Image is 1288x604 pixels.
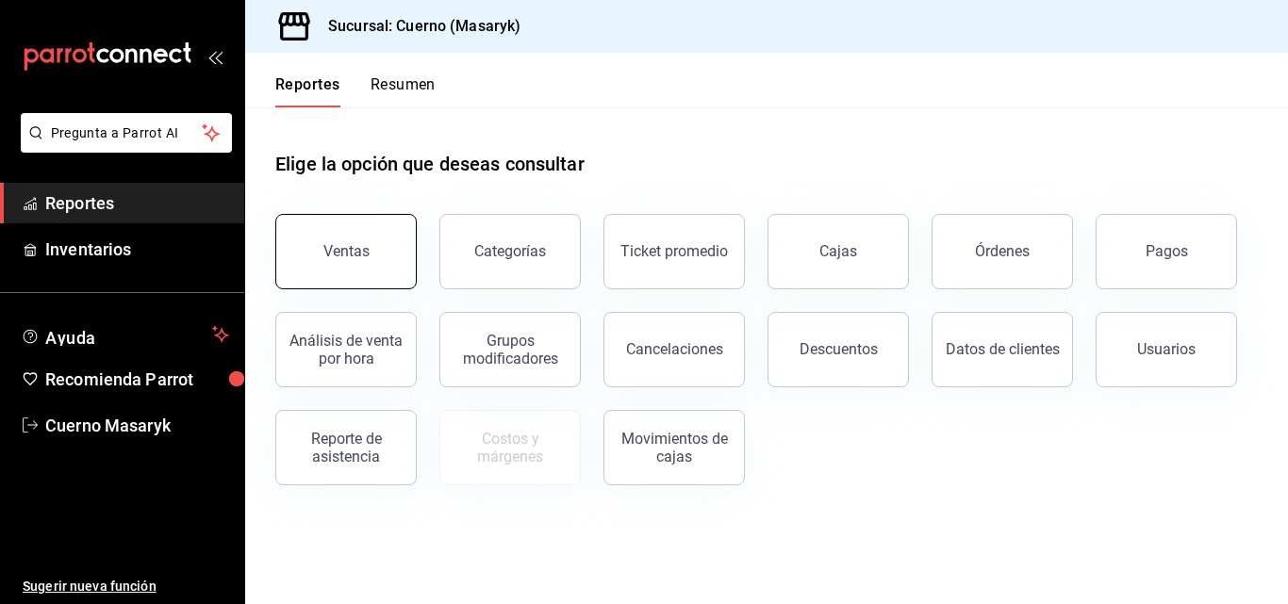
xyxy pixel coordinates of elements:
[819,240,858,263] div: Cajas
[603,410,745,485] button: Movimientos de cajas
[800,340,878,358] div: Descuentos
[45,413,229,438] span: Cuerno Masaryk
[616,430,733,465] div: Movimientos de cajas
[371,75,436,107] button: Resumen
[23,577,229,596] span: Sugerir nueva función
[768,214,909,289] a: Cajas
[1146,242,1188,260] div: Pagos
[439,312,581,387] button: Grupos modificadores
[313,15,520,38] h3: Sucursal: Cuerno (Masaryk)
[275,214,417,289] button: Ventas
[275,312,417,387] button: Análisis de venta por hora
[620,242,728,260] div: Ticket promedio
[603,214,745,289] button: Ticket promedio
[21,113,232,153] button: Pregunta a Parrot AI
[275,150,585,178] h1: Elige la opción que deseas consultar
[275,75,436,107] div: navigation tabs
[626,340,723,358] div: Cancelaciones
[439,410,581,485] button: Contrata inventarios para ver este reporte
[45,190,229,216] span: Reportes
[13,137,232,156] a: Pregunta a Parrot AI
[51,123,203,143] span: Pregunta a Parrot AI
[1137,340,1196,358] div: Usuarios
[45,367,229,392] span: Recomienda Parrot
[288,430,405,465] div: Reporte de asistencia
[439,214,581,289] button: Categorías
[975,242,1030,260] div: Órdenes
[288,332,405,367] div: Análisis de venta por hora
[452,332,569,367] div: Grupos modificadores
[932,312,1073,387] button: Datos de clientes
[207,49,223,64] button: open_drawer_menu
[323,242,370,260] div: Ventas
[474,242,546,260] div: Categorías
[275,75,340,107] button: Reportes
[45,237,229,262] span: Inventarios
[946,340,1060,358] div: Datos de clientes
[45,323,205,346] span: Ayuda
[768,312,909,387] button: Descuentos
[603,312,745,387] button: Cancelaciones
[932,214,1073,289] button: Órdenes
[1096,214,1237,289] button: Pagos
[1096,312,1237,387] button: Usuarios
[452,430,569,465] div: Costos y márgenes
[275,410,417,485] button: Reporte de asistencia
